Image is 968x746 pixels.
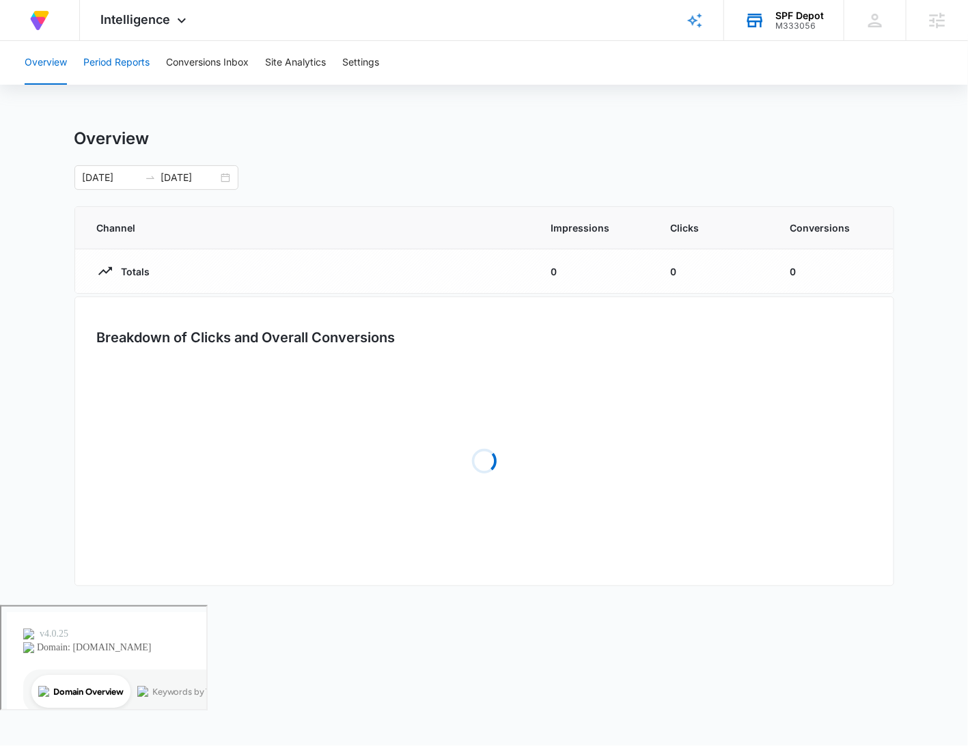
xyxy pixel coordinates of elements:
[654,249,774,294] td: 0
[25,41,67,85] button: Overview
[775,21,824,31] div: account id
[27,8,52,33] img: Volusion
[36,36,150,46] div: Domain: [DOMAIN_NAME]
[790,221,872,235] span: Conversions
[671,221,758,235] span: Clicks
[774,249,894,294] td: 0
[342,41,379,85] button: Settings
[83,41,150,85] button: Period Reports
[535,249,654,294] td: 0
[100,12,170,27] span: Intelligence
[775,10,824,21] div: account name
[97,221,518,235] span: Channel
[22,22,33,33] img: logo_orange.svg
[52,81,122,89] div: Domain Overview
[166,41,249,85] button: Conversions Inbox
[551,221,638,235] span: Impressions
[38,22,67,33] div: v 4.0.25
[161,170,218,185] input: End date
[37,79,48,90] img: tab_domain_overview_orange.svg
[145,172,156,183] span: to
[97,327,396,348] h3: Breakdown of Clicks and Overall Conversions
[265,41,326,85] button: Site Analytics
[113,264,150,279] p: Totals
[22,36,33,46] img: website_grey.svg
[151,81,230,89] div: Keywords by Traffic
[83,170,139,185] input: Start date
[136,79,147,90] img: tab_keywords_by_traffic_grey.svg
[74,128,150,149] h1: Overview
[145,172,156,183] span: swap-right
